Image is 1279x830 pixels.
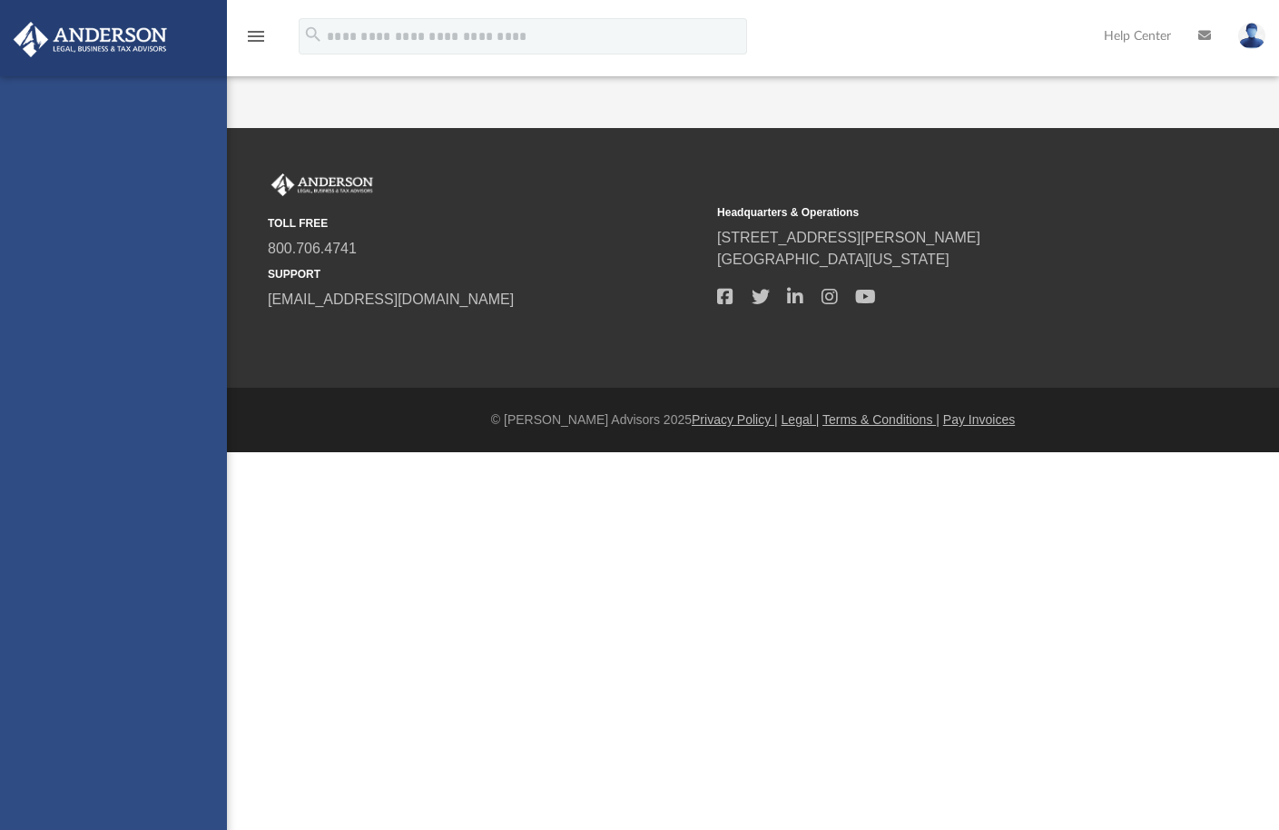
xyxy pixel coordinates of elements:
[303,25,323,44] i: search
[268,173,377,197] img: Anderson Advisors Platinum Portal
[268,291,514,307] a: [EMAIL_ADDRESS][DOMAIN_NAME]
[717,230,980,245] a: [STREET_ADDRESS][PERSON_NAME]
[8,22,172,57] img: Anderson Advisors Platinum Portal
[717,204,1154,221] small: Headquarters & Operations
[943,412,1015,427] a: Pay Invoices
[782,412,820,427] a: Legal |
[227,410,1279,430] div: © [PERSON_NAME] Advisors 2025
[692,412,778,427] a: Privacy Policy |
[245,25,267,47] i: menu
[268,215,704,232] small: TOLL FREE
[268,266,704,282] small: SUPPORT
[822,412,940,427] a: Terms & Conditions |
[245,35,267,47] a: menu
[268,241,357,256] a: 800.706.4741
[717,252,949,267] a: [GEOGRAPHIC_DATA][US_STATE]
[1238,23,1265,49] img: User Pic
